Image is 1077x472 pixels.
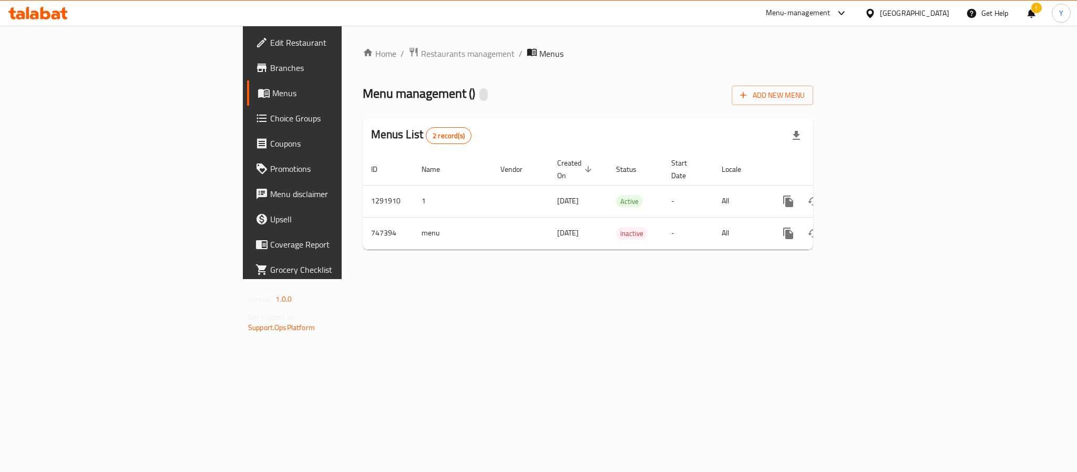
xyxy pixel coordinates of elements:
span: Active [616,196,643,208]
th: Actions [767,153,885,186]
h2: Menus List [371,127,471,144]
a: Coupons [247,131,423,156]
td: - [663,185,713,217]
span: Choice Groups [270,112,414,125]
span: [DATE] [557,226,579,240]
td: All [713,185,767,217]
div: Total records count [426,127,471,144]
a: Promotions [247,156,423,181]
button: Add New Menu [732,86,813,105]
span: Get support on: [248,310,296,324]
div: Export file [784,123,809,148]
button: more [776,221,801,246]
span: Coverage Report [270,238,414,251]
span: Menu disclaimer [270,188,414,200]
span: 2 record(s) [426,131,471,141]
span: Status [616,163,650,176]
span: Menu management ( ) [363,81,475,105]
a: Upsell [247,207,423,232]
span: 1.0.0 [275,292,292,306]
span: Inactive [616,228,648,240]
a: Menus [247,80,423,106]
td: 1 [413,185,492,217]
span: Restaurants management [421,47,515,60]
a: Branches [247,55,423,80]
span: Vendor [500,163,536,176]
table: enhanced table [363,153,885,250]
span: Edit Restaurant [270,36,414,49]
span: Y [1059,7,1063,19]
button: Change Status [801,221,826,246]
span: Promotions [270,162,414,175]
td: All [713,217,767,249]
a: Restaurants management [408,47,515,60]
span: [DATE] [557,194,579,208]
span: Upsell [270,213,414,225]
a: Choice Groups [247,106,423,131]
a: Menu disclaimer [247,181,423,207]
span: Branches [270,61,414,74]
span: ID [371,163,391,176]
div: Menu-management [766,7,830,19]
td: menu [413,217,492,249]
a: Edit Restaurant [247,30,423,55]
span: Menus [272,87,414,99]
span: Add New Menu [740,89,805,102]
a: Coverage Report [247,232,423,257]
button: Change Status [801,189,826,214]
span: Version: [248,292,274,306]
span: Coupons [270,137,414,150]
li: / [519,47,522,60]
td: - [663,217,713,249]
span: Menus [539,47,563,60]
span: Start Date [671,157,701,182]
button: more [776,189,801,214]
span: Name [422,163,454,176]
span: Grocery Checklist [270,263,414,276]
span: Locale [722,163,755,176]
nav: breadcrumb [363,47,813,60]
a: Grocery Checklist [247,257,423,282]
span: Created On [557,157,595,182]
div: [GEOGRAPHIC_DATA] [880,7,949,19]
a: Support.OpsPlatform [248,321,315,334]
